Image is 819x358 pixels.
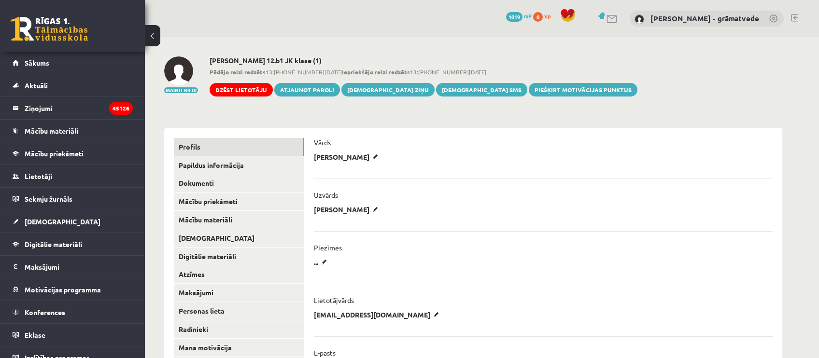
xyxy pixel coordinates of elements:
[13,301,133,323] a: Konferences
[210,68,266,76] b: Pēdējo reizi redzēts
[314,296,354,304] p: Lietotājvārds
[314,258,330,266] p: ...
[174,229,304,247] a: [DEMOGRAPHIC_DATA]
[13,74,133,96] a: Aktuāli
[174,193,304,210] a: Mācību priekšmeti
[314,191,338,199] p: Uzvārds
[25,217,100,226] span: [DEMOGRAPHIC_DATA]
[109,102,133,115] i: 45126
[25,81,48,90] span: Aktuāli
[544,12,551,20] span: xp
[25,126,78,135] span: Mācību materiāli
[314,243,342,252] p: Piezīmes
[274,83,340,96] a: Atjaunot paroli
[174,138,304,156] a: Profils
[25,97,133,119] legend: Ziņojumi
[25,149,84,158] span: Mācību priekšmeti
[164,87,198,93] button: Mainīt bildi
[25,240,82,248] span: Digitālie materiāli
[533,12,555,20] a: 0 xp
[341,83,435,96] a: [DEMOGRAPHIC_DATA] ziņu
[436,83,527,96] a: [DEMOGRAPHIC_DATA] SMS
[25,58,49,67] span: Sākums
[314,310,442,319] p: [EMAIL_ADDRESS][DOMAIN_NAME]
[13,165,133,187] a: Lietotāji
[174,320,304,338] a: Radinieki
[13,97,133,119] a: Ziņojumi45126
[25,194,72,203] span: Sekmju žurnāls
[13,210,133,233] a: [DEMOGRAPHIC_DATA]
[174,156,304,174] a: Papildus informācija
[314,348,336,357] p: E-pasts
[25,256,133,278] legend: Maksājumi
[13,142,133,165] a: Mācību priekšmeti
[25,330,45,339] span: Eklase
[174,211,304,229] a: Mācību materiāli
[174,339,304,357] a: Mana motivācija
[174,284,304,302] a: Maksājumi
[25,308,65,317] span: Konferences
[13,324,133,346] a: Eklase
[524,12,532,20] span: mP
[342,68,410,76] b: Iepriekšējo reizi redzēts
[210,68,637,76] span: 13:[PHONE_NUMBER][DATE] 13:[PHONE_NUMBER][DATE]
[25,285,101,294] span: Motivācijas programma
[506,12,532,20] a: 1019 mP
[210,83,273,96] a: Dzēst lietotāju
[13,120,133,142] a: Mācību materiāli
[529,83,637,96] a: Piešķirt motivācijas punktus
[314,138,331,147] p: Vārds
[13,278,133,301] a: Motivācijas programma
[174,265,304,283] a: Atzīmes
[506,12,522,22] span: 1019
[314,205,381,214] p: [PERSON_NAME]
[13,233,133,255] a: Digitālie materiāli
[635,14,644,24] img: Antra Sondore - grāmatvede
[533,12,543,22] span: 0
[650,14,759,23] a: [PERSON_NAME] - grāmatvede
[174,248,304,265] a: Digitālie materiāli
[174,174,304,192] a: Dokumenti
[314,152,381,161] p: [PERSON_NAME]
[174,302,304,320] a: Personas lieta
[11,17,88,41] a: Rīgas 1. Tālmācības vidusskola
[13,256,133,278] a: Maksājumi
[25,172,52,180] span: Lietotāji
[164,56,193,85] img: Ralfs Cipulis
[210,56,637,65] h2: [PERSON_NAME] 12.b1 JK klase (1)
[13,52,133,74] a: Sākums
[13,188,133,210] a: Sekmju žurnāls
